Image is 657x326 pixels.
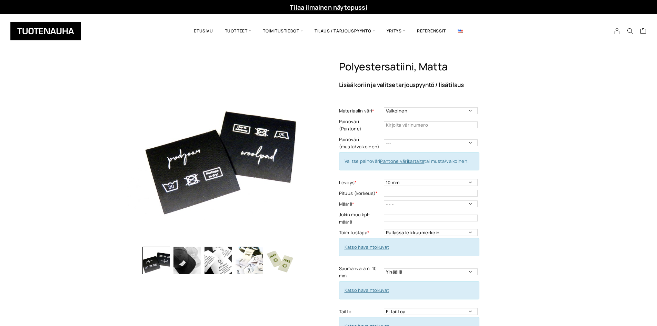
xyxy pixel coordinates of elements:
h1: Polyestersatiini, matta [339,60,530,73]
label: Taitto [339,308,382,315]
span: Yritys [381,19,411,43]
label: Materiaalin väri [339,107,382,115]
a: Pantone värikartalta [380,158,424,164]
img: Tuotenauha - Kangasetiketit [127,60,310,243]
p: Lisää koriin ja valitse tarjouspyyntö / lisätilaus [339,82,530,88]
span: Tuotteet [219,19,257,43]
label: Määrä [339,200,382,208]
img: Polyestersatiini, matta 4 [236,247,263,274]
a: Katso havaintokuvat [345,287,389,293]
label: Pituus (korkeus) [339,190,382,197]
label: Painoväri (Pantone) [339,118,382,132]
label: Painoväri (musta/valkoinen) [339,136,382,150]
img: Polyestersatiini, matta 2 [173,247,201,274]
a: Etusivu [188,19,219,43]
button: Search [624,28,637,34]
a: My Account [610,28,624,34]
span: Valitse painoväri tai musta/valkoinen. [345,158,469,164]
a: Katso havaintokuvat [345,244,389,250]
label: Leveys [339,179,382,186]
span: Toimitustiedot [257,19,309,43]
img: English [458,29,463,33]
label: Jokin muu kpl-määrä [339,211,382,226]
img: Polyestersatiini, matta 3 [205,247,232,274]
a: Tilaa ilmainen näytepussi [290,3,367,11]
input: Kirjoita värinumero [384,121,478,128]
a: Cart [640,28,647,36]
label: Saumanvara n. 10 mm [339,265,382,279]
img: Polyestersatiini, matta 5 [267,247,294,274]
span: Tilaus / Tarjouspyyntö [309,19,381,43]
a: Referenssit [411,19,452,43]
img: Tuotenauha Oy [10,22,81,40]
label: Toimitustapa [339,229,382,236]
